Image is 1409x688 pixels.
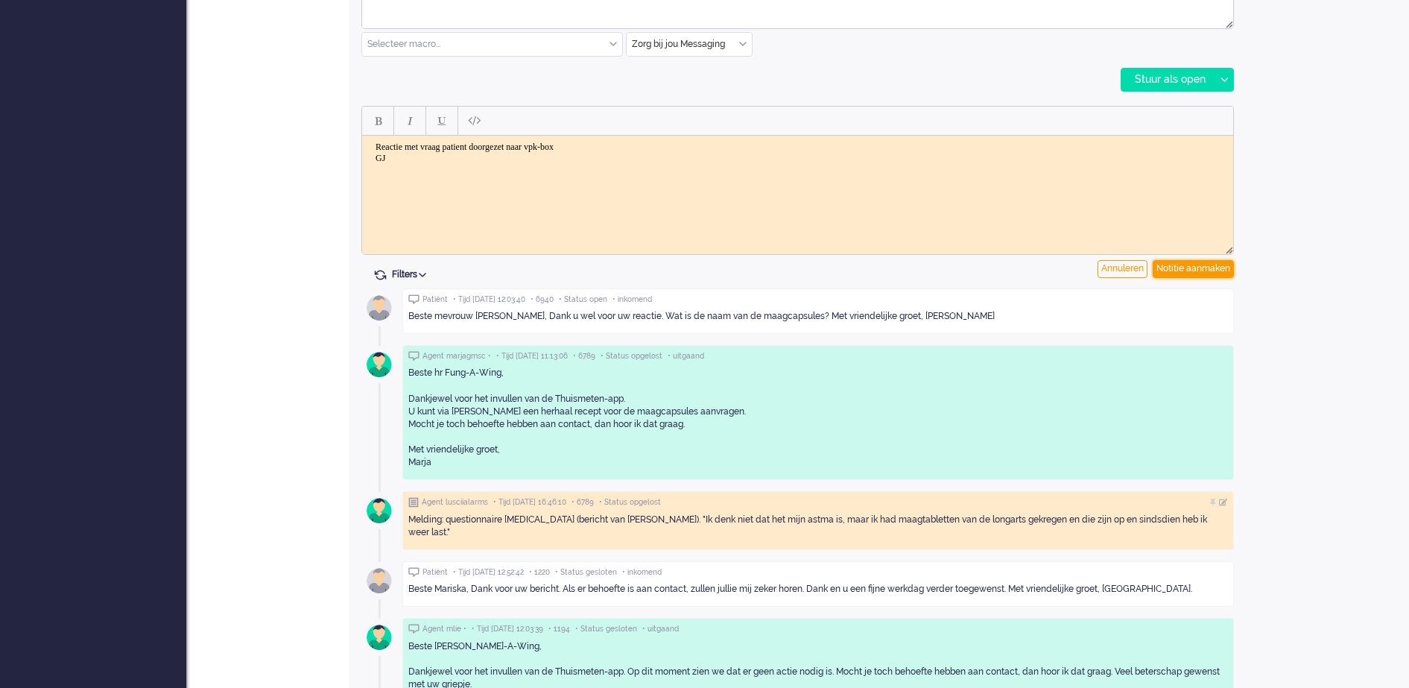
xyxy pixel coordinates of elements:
span: • Status gesloten [575,624,637,634]
span: Agent mlie • [422,624,466,634]
span: • uitgaand [642,624,679,634]
img: ic_chat_grey.svg [408,624,419,634]
span: • Tijd [DATE] 11:13:06 [496,351,568,362]
button: Bold [365,108,390,133]
img: ic_note_grey.svg [408,497,419,508]
div: Resize [1220,241,1233,254]
div: Beste Mariska, Dank voor uw bericht. Als er behoefte is aan contact, zullen jullie mij zeker hore... [408,583,1228,596]
img: avatar [361,562,398,599]
span: Agent lusciialarms [422,497,488,508]
span: • Status gesloten [555,567,617,578]
span: • inkomend [612,294,652,305]
div: Annuleren [1098,260,1147,278]
span: • 6940 [531,294,554,305]
span: • 1220 [529,567,550,578]
span: Patiënt [422,294,448,305]
div: Resize [1220,15,1233,28]
span: • Status opgelost [599,497,661,508]
span: • 6789 [573,351,595,362]
span: • Tijd [DATE] 12:03:40 [453,294,525,305]
div: Beste hr Fung-A-Wing, Dankjewel voor het invullen van de Thuismeten-app. U kunt via [PERSON_NAME]... [408,367,1228,469]
button: Underline [429,108,455,133]
span: • Tijd [DATE] 12:52:42 [453,567,524,578]
span: • Tijd [DATE] 12:03:39 [472,624,543,634]
span: • Status opgelost [601,351,662,362]
span: Filters [392,269,431,280]
body: Rich Text Area. Press ALT-0 for help. [6,6,865,32]
span: • 6789 [571,497,594,508]
span: Patiënt [422,567,448,578]
span: • uitgaand [668,351,704,362]
div: Notitie aanmaken [1153,260,1234,278]
span: • inkomend [622,567,662,578]
img: avatar [361,346,398,383]
span: • Tijd [DATE] 16:46:10 [493,497,566,508]
div: Beste mevrouw [PERSON_NAME], Dank u wel voor uw reactie. Wat is de naam van de maagcapsules? Met ... [408,310,1228,323]
button: Italic [397,108,422,133]
img: avatar [361,289,398,326]
span: Agent marjagmsc • [422,351,491,362]
img: avatar [361,619,398,656]
img: ic_chat_grey.svg [408,294,419,304]
img: avatar [361,492,398,529]
iframe: Rich Text Area [362,136,1233,241]
img: ic_chat_grey.svg [408,351,419,361]
img: ic_chat_grey.svg [408,567,419,577]
div: Stuur als open [1121,69,1215,91]
button: Paste plain text [461,108,487,133]
div: Melding: questionnaire [MEDICAL_DATA] (bericht van [PERSON_NAME]). "Ik denk niet dat het mijn ast... [408,514,1228,539]
span: • 1194 [548,624,570,634]
span: • Status open [559,294,607,305]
